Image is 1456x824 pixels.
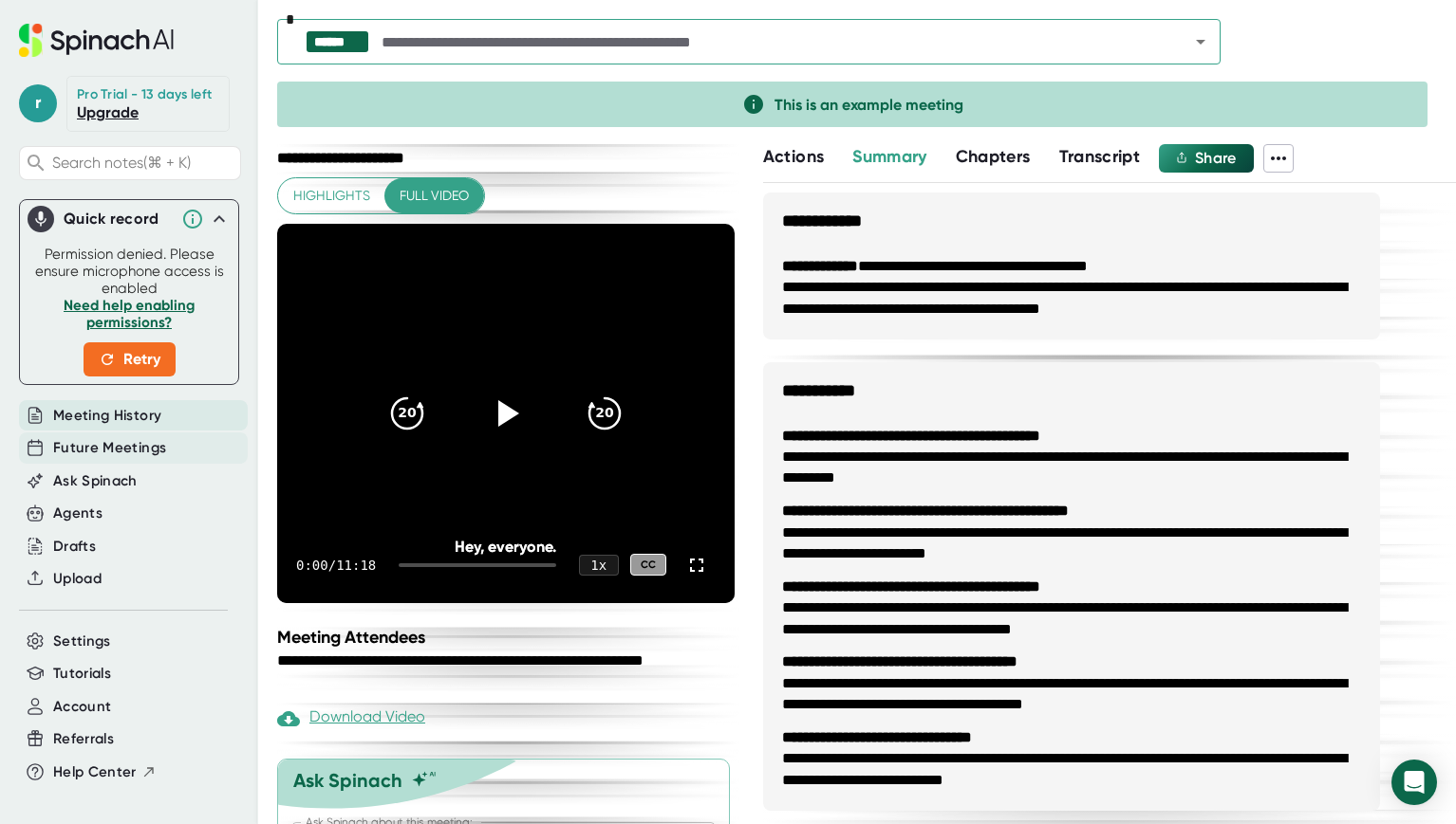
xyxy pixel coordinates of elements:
[956,146,1031,167] span: Chapters
[775,96,963,114] span: This is an example meeting
[1159,144,1254,173] button: Share
[77,86,212,103] div: Pro Trial - 13 days left
[53,536,96,558] button: Drafts
[53,728,114,750] button: Referrals
[763,146,824,167] span: Actions
[1187,28,1214,55] button: Open
[1391,760,1437,805] div: Open Intercom Messenger
[53,631,111,652] button: Settings
[277,707,425,730] div: Paid feature
[64,297,195,331] a: Need help enabling permissions?
[630,554,666,576] div: CC
[1059,144,1141,170] button: Transcript
[77,103,139,121] a: Upgrade
[384,178,484,213] button: Full video
[956,144,1031,170] button: Chapters
[53,470,138,492] button: Ask Spinach
[400,184,469,208] span: Full video
[53,663,111,685] button: Tutorials
[323,538,688,556] div: Hey, everyone.
[293,769,402,792] div: Ask Spinach
[852,144,926,170] button: Summary
[28,200,231,238] div: Quick record
[31,246,227,376] div: Permission denied. Please ensure microphone access is enabled
[99,348,160,371] span: Retry
[53,761,157,783] button: Help Center
[53,761,137,783] span: Help Center
[763,144,824,170] button: Actions
[84,342,176,376] button: Retry
[52,154,235,172] span: Search notes (⌘ + K)
[296,558,376,573] div: 0:00 / 11:18
[53,437,166,459] button: Future Meetings
[579,555,619,576] div: 1 x
[293,184,370,208] span: Highlights
[64,210,172,229] div: Quick record
[53,405,161,427] button: Meeting History
[852,146,926,167] span: Summary
[278,178,385,213] button: Highlights
[1195,149,1237,167] span: Share
[19,84,57,122] span: r
[53,503,103,524] button: Agents
[53,568,102,590] button: Upload
[1059,146,1141,167] span: Transcript
[277,627,739,648] div: Meeting Attendees
[53,696,111,718] button: Account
